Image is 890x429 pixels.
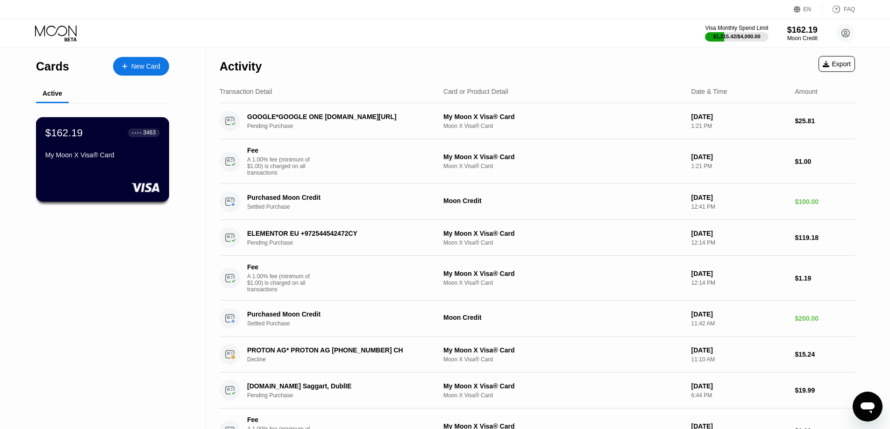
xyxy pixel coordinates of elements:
div: $1.19 [795,274,855,282]
div: EN [804,6,812,13]
div: Moon X Visa® Card [443,123,684,129]
div: $162.19● ● ● ●3463My Moon X Visa® Card [36,118,169,201]
div: Moon Credit [443,314,684,321]
div: $162.19 [45,127,83,139]
div: $100.00 [795,198,855,205]
div: [DATE] [691,153,788,161]
div: EN [794,5,822,14]
div: Transaction Detail [220,88,272,95]
div: $1.00 [795,158,855,165]
div: Pending Purchase [247,123,442,129]
div: [DATE] [691,230,788,237]
div: Activity [220,60,262,73]
div: ● ● ● ● [132,131,142,134]
div: Fee [247,147,313,154]
div: Purchased Moon CreditSettled PurchaseMoon Credit[DATE]12:41 PM$100.00 [220,184,855,220]
div: 11:10 AM [691,356,788,363]
div: 6:44 PM [691,392,788,399]
div: [DATE] [691,382,788,390]
div: Fee [247,416,313,423]
div: PROTON AG* PROTON AG [PHONE_NUMBER] CHDeclineMy Moon X Visa® CardMoon X Visa® Card[DATE]11:10 AM$... [220,337,855,373]
div: 12:14 PM [691,239,788,246]
div: Active [43,90,62,97]
div: Purchased Moon Credit [247,310,428,318]
div: [DATE] [691,346,788,354]
div: Export [823,60,851,68]
div: FeeA 1.00% fee (minimum of $1.00) is charged on all transactionsMy Moon X Visa® CardMoon X Visa® ... [220,256,855,301]
div: Moon Credit [787,35,818,42]
div: GOOGLE*GOOGLE ONE [DOMAIN_NAME][URL]Pending PurchaseMy Moon X Visa® CardMoon X Visa® Card[DATE]1:... [220,103,855,139]
div: Export [819,56,855,72]
div: $162.19Moon Credit [787,25,818,42]
div: Settled Purchase [247,320,442,327]
div: 3463 [143,129,156,136]
div: New Card [131,63,160,70]
div: Amount [795,88,817,95]
div: Moon X Visa® Card [443,163,684,169]
div: Moon X Visa® Card [443,392,684,399]
div: $200.00 [795,315,855,322]
div: $119.18 [795,234,855,241]
div: A 1.00% fee (minimum of $1.00) is charged on all transactions [247,273,317,293]
div: Moon X Visa® Card [443,356,684,363]
div: [DATE] [691,113,788,120]
div: Fee [247,263,313,271]
div: Moon Credit [443,197,684,204]
iframe: Button to launch messaging window [853,392,883,422]
div: 12:41 PM [691,204,788,210]
div: My Moon X Visa® Card [443,346,684,354]
div: My Moon X Visa® Card [443,153,684,161]
div: [DATE] [691,194,788,201]
div: $19.99 [795,387,855,394]
div: ELEMENTOR EU +972544542472CYPending PurchaseMy Moon X Visa® CardMoon X Visa® Card[DATE]12:14 PM$1... [220,220,855,256]
div: Purchased Moon Credit [247,194,428,201]
div: Purchased Moon CreditSettled PurchaseMoon Credit[DATE]11:42 AM$200.00 [220,301,855,337]
div: [DATE] [691,310,788,318]
div: Moon X Visa® Card [443,239,684,246]
div: 1:21 PM [691,163,788,169]
div: FAQ [822,5,855,14]
div: 12:14 PM [691,280,788,286]
div: Settled Purchase [247,204,442,210]
div: PROTON AG* PROTON AG [PHONE_NUMBER] CH [247,346,428,354]
div: My Moon X Visa® Card [45,151,160,159]
div: Decline [247,356,442,363]
div: $162.19 [787,25,818,35]
div: My Moon X Visa® Card [443,113,684,120]
div: $25.81 [795,117,855,125]
div: $1,215.42 / $4,000.00 [713,34,761,39]
div: Pending Purchase [247,239,442,246]
div: Card or Product Detail [443,88,508,95]
div: $15.24 [795,351,855,358]
div: [DATE] [691,270,788,277]
div: Visa Monthly Spend Limit [705,25,768,31]
div: My Moon X Visa® Card [443,270,684,277]
div: 11:42 AM [691,320,788,327]
div: My Moon X Visa® Card [443,230,684,237]
div: Visa Monthly Spend Limit$1,215.42/$4,000.00 [705,25,768,42]
div: [DOMAIN_NAME] Saggart, DublIE [247,382,428,390]
div: Cards [36,60,69,73]
div: ELEMENTOR EU +972544542472CY [247,230,428,237]
div: [DOMAIN_NAME] Saggart, DublIEPending PurchaseMy Moon X Visa® CardMoon X Visa® Card[DATE]6:44 PM$1... [220,373,855,408]
div: Date & Time [691,88,727,95]
div: FeeA 1.00% fee (minimum of $1.00) is charged on all transactionsMy Moon X Visa® CardMoon X Visa® ... [220,139,855,184]
div: 1:21 PM [691,123,788,129]
div: Pending Purchase [247,392,442,399]
div: My Moon X Visa® Card [443,382,684,390]
div: FAQ [844,6,855,13]
div: Moon X Visa® Card [443,280,684,286]
div: GOOGLE*GOOGLE ONE [DOMAIN_NAME][URL] [247,113,428,120]
div: New Card [113,57,169,76]
div: A 1.00% fee (minimum of $1.00) is charged on all transactions [247,156,317,176]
